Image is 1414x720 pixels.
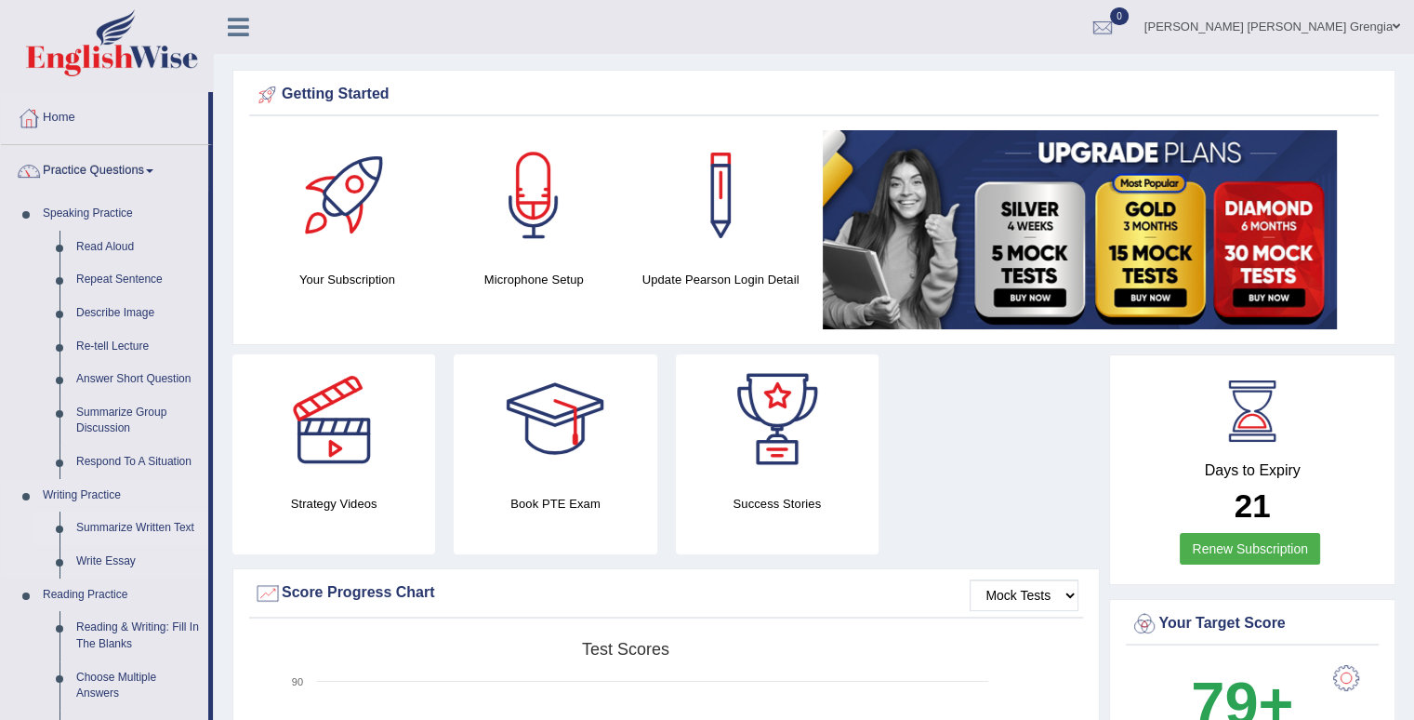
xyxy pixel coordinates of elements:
[68,396,208,446] a: Summarize Group Discussion
[68,330,208,364] a: Re-tell Lecture
[232,494,435,513] h4: Strategy Videos
[263,270,431,289] h4: Your Subscription
[454,494,656,513] h4: Book PTE Exam
[68,545,208,579] a: Write Essay
[1235,487,1271,524] b: 21
[68,363,208,396] a: Answer Short Question
[450,270,618,289] h4: Microphone Setup
[68,446,208,479] a: Respond To A Situation
[68,297,208,330] a: Describe Image
[68,231,208,264] a: Read Aloud
[1130,462,1374,479] h4: Days to Expiry
[254,81,1374,109] div: Getting Started
[34,579,208,612] a: Reading Practice
[1,92,208,139] a: Home
[676,494,879,513] h4: Success Stories
[823,130,1337,329] img: small5.jpg
[254,580,1078,607] div: Score Progress Chart
[34,197,208,231] a: Speaking Practice
[292,676,303,687] text: 90
[68,661,208,711] a: Choose Multiple Answers
[68,611,208,660] a: Reading & Writing: Fill In The Blanks
[1,145,208,192] a: Practice Questions
[1110,7,1129,25] span: 0
[34,479,208,513] a: Writing Practice
[68,263,208,297] a: Repeat Sentence
[637,270,805,289] h4: Update Pearson Login Detail
[1180,533,1320,565] a: Renew Subscription
[1130,610,1374,638] div: Your Target Score
[68,512,208,545] a: Summarize Written Text
[582,640,669,659] tspan: Test scores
